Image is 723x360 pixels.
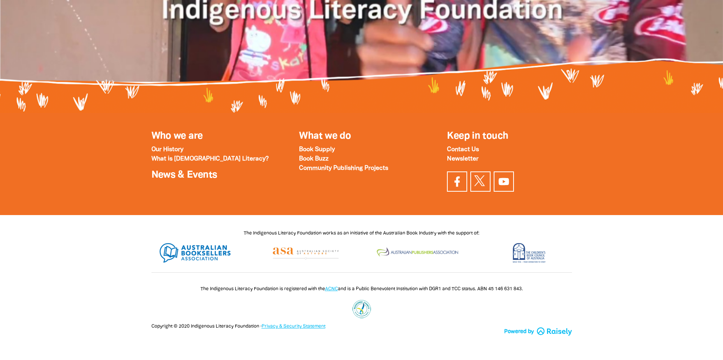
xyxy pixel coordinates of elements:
[299,132,351,141] a: What we do
[447,132,508,141] span: Keep in touch
[470,171,491,192] a: Find us on Twitter
[262,324,325,328] a: Privacy & Security Statement
[494,171,514,192] a: Find us on YouTube
[504,328,572,336] a: Powered by
[151,324,325,328] span: Copyright © 2020 Indigenous Literacy Foundation ·
[325,287,338,291] a: ACNC
[151,171,217,180] a: News & Events
[447,147,479,152] a: Contact Us
[244,231,479,235] span: The Indigenous Literacy Foundation works as an initiative of the Australian Book Industry with th...
[201,287,523,291] span: The Indigenous Literacy Foundation is registered with the and is a Public Benevolent Institution ...
[299,147,335,152] a: Book Supply
[447,156,478,162] a: Newsletter
[299,166,388,171] a: Community Publishing Projects
[151,156,269,162] a: What is [DEMOGRAPHIC_DATA] Literacy?
[151,147,183,152] a: Our History
[447,171,467,192] a: Visit our facebook page
[299,156,329,162] a: Book Buzz
[151,132,203,141] a: Who we are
